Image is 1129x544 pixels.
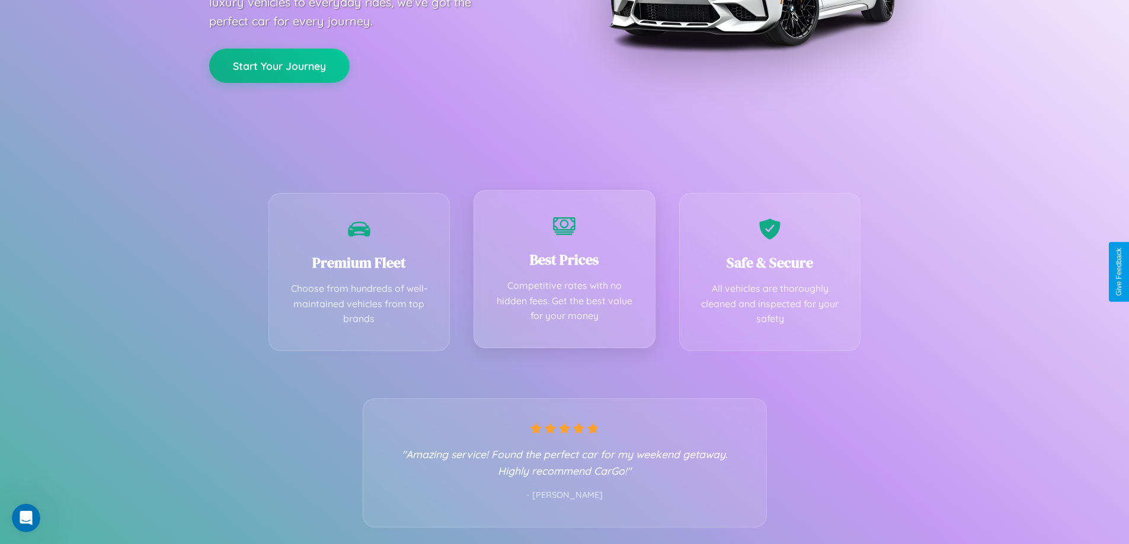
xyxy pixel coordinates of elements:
p: "Amazing service! Found the perfect car for my weekend getaway. Highly recommend CarGo!" [387,446,743,479]
p: All vehicles are thoroughly cleaned and inspected for your safety [698,281,843,327]
iframe: Intercom live chat [12,504,40,532]
h3: Premium Fleet [287,253,432,272]
p: Choose from hundreds of well-maintained vehicles from top brands [287,281,432,327]
div: Give Feedback [1115,248,1123,296]
p: - [PERSON_NAME] [387,488,743,503]
button: Start Your Journey [209,49,350,83]
h3: Best Prices [492,250,637,269]
p: Competitive rates with no hidden fees. Get the best value for your money [492,278,637,324]
h3: Safe & Secure [698,253,843,272]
